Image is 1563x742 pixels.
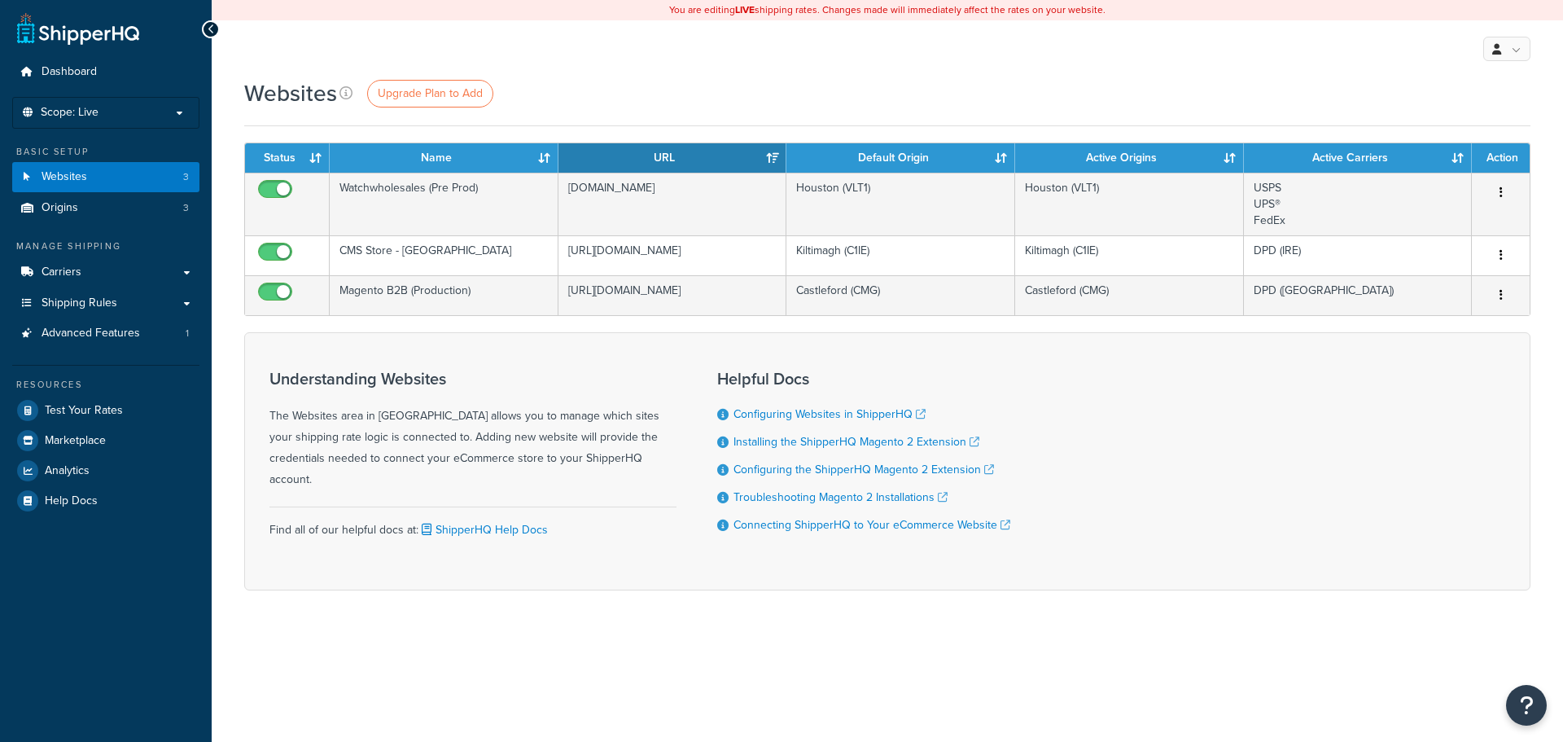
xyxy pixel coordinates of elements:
[269,370,676,388] h3: Understanding Websites
[45,494,98,508] span: Help Docs
[12,239,199,253] div: Manage Shipping
[41,106,99,120] span: Scope: Live
[12,318,199,349] a: Advanced Features 1
[12,145,199,159] div: Basic Setup
[330,173,558,235] td: Watchwholesales (Pre Prod)
[12,57,199,87] a: Dashboard
[12,456,199,485] a: Analytics
[1015,143,1244,173] th: Active Origins: activate to sort column ascending
[42,296,117,310] span: Shipping Rules
[42,65,97,79] span: Dashboard
[367,80,493,108] a: Upgrade Plan to Add
[42,327,140,340] span: Advanced Features
[12,426,199,455] a: Marketplace
[45,404,123,418] span: Test Your Rates
[269,370,676,490] div: The Websites area in [GEOGRAPHIC_DATA] allows you to manage which sites your shipping rate logic ...
[1244,173,1473,235] td: USPS UPS® FedEx
[1015,173,1244,235] td: Houston (VLT1)
[1506,685,1547,726] button: Open Resource Center
[183,170,189,184] span: 3
[558,143,787,173] th: URL: activate to sort column ascending
[269,507,676,541] div: Find all of our helpful docs at:
[12,378,199,392] div: Resources
[12,162,199,192] a: Websites 3
[733,489,948,506] a: Troubleshooting Magento 2 Installations
[12,486,199,516] a: Help Docs
[12,193,199,223] a: Origins 3
[42,201,78,215] span: Origins
[12,162,199,192] li: Websites
[733,406,926,423] a: Configuring Websites in ShipperHQ
[378,85,483,102] span: Upgrade Plan to Add
[1244,143,1473,173] th: Active Carriers: activate to sort column ascending
[186,327,189,340] span: 1
[17,12,139,45] a: ShipperHQ Home
[717,370,1010,388] h3: Helpful Docs
[733,461,994,478] a: Configuring the ShipperHQ Magento 2 Extension
[1015,235,1244,275] td: Kiltimagh (C1IE)
[12,288,199,318] a: Shipping Rules
[330,275,558,315] td: Magento B2B (Production)
[786,143,1015,173] th: Default Origin: activate to sort column ascending
[45,464,90,478] span: Analytics
[733,433,979,450] a: Installing the ShipperHQ Magento 2 Extension
[45,434,106,448] span: Marketplace
[558,235,787,275] td: [URL][DOMAIN_NAME]
[12,193,199,223] li: Origins
[733,516,1010,533] a: Connecting ShipperHQ to Your eCommerce Website
[786,275,1015,315] td: Castleford (CMG)
[12,318,199,349] li: Advanced Features
[12,257,199,288] a: Carriers
[558,275,787,315] td: [URL][DOMAIN_NAME]
[42,170,87,184] span: Websites
[1244,275,1473,315] td: DPD ([GEOGRAPHIC_DATA])
[1244,235,1473,275] td: DPD (IRE)
[558,173,787,235] td: [DOMAIN_NAME]
[12,396,199,425] a: Test Your Rates
[786,173,1015,235] td: Houston (VLT1)
[245,143,330,173] th: Status: activate to sort column ascending
[1015,275,1244,315] td: Castleford (CMG)
[330,143,558,173] th: Name: activate to sort column ascending
[330,235,558,275] td: CMS Store - [GEOGRAPHIC_DATA]
[735,2,755,17] b: LIVE
[786,235,1015,275] td: Kiltimagh (C1IE)
[418,521,548,538] a: ShipperHQ Help Docs
[244,77,337,109] h1: Websites
[42,266,81,279] span: Carriers
[183,201,189,215] span: 3
[1472,143,1530,173] th: Action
